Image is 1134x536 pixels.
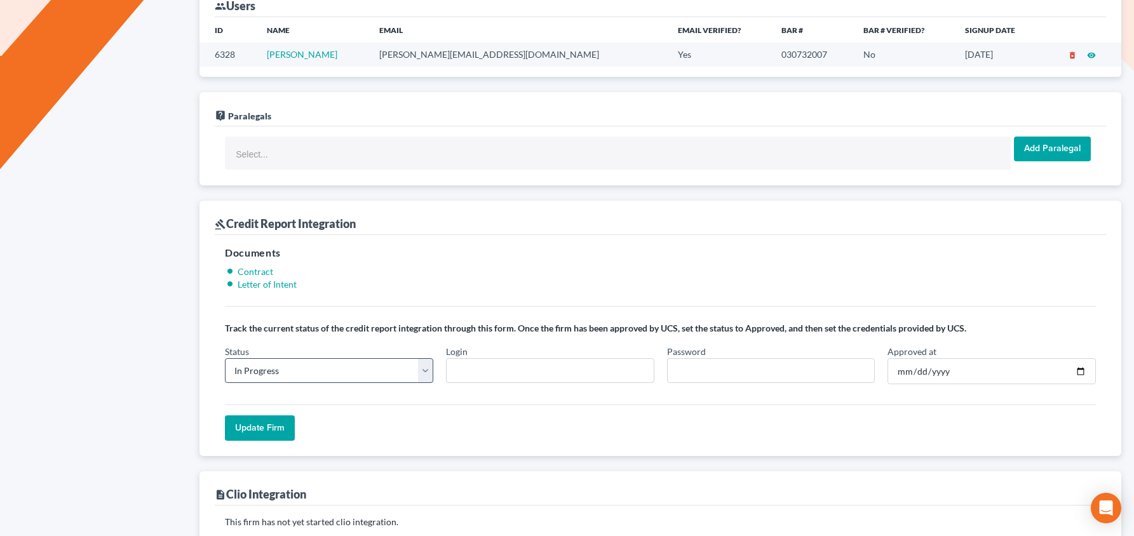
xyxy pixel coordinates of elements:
th: Signup Date [955,17,1043,43]
i: group [215,1,226,12]
td: [DATE] [955,43,1043,66]
div: Clio Integration [215,486,306,502]
td: 6328 [199,43,257,66]
td: Yes [668,43,771,66]
i: description [215,489,226,500]
a: [PERSON_NAME] [267,49,337,60]
label: Password [667,345,706,358]
a: delete_forever [1068,49,1077,60]
td: 030732007 [771,43,853,66]
input: Update Firm [225,415,295,441]
i: delete_forever [1068,51,1077,60]
div: Credit Report Integration [215,216,356,231]
th: Name [257,17,370,43]
label: Login [446,345,468,358]
input: Add Paralegal [1014,137,1091,162]
th: ID [199,17,257,43]
p: Track the current status of the credit report integration through this form. Once the firm has be... [225,322,1096,335]
p: This firm has not yet started clio integration. [225,516,1096,528]
td: No [853,43,954,66]
td: [PERSON_NAME][EMAIL_ADDRESS][DOMAIN_NAME] [369,43,668,66]
h5: Documents [225,245,1096,260]
i: live_help [215,110,226,121]
a: visibility [1087,49,1096,60]
i: gavel [215,218,226,230]
a: Letter of Intent [238,279,297,290]
th: Email Verified? [668,17,771,43]
i: visibility [1087,51,1096,60]
th: Bar # [771,17,853,43]
label: Status [225,345,249,358]
a: Contract [238,266,273,277]
div: Open Intercom Messenger [1091,493,1121,523]
th: Bar # Verified? [853,17,954,43]
span: Paralegals [228,111,271,121]
th: Email [369,17,668,43]
label: Approved at [888,345,936,358]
